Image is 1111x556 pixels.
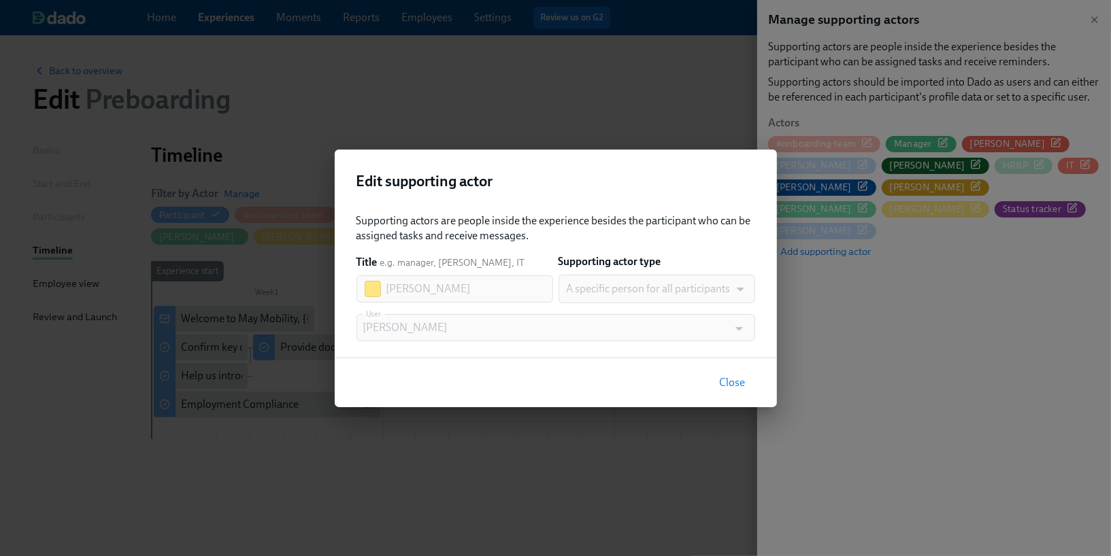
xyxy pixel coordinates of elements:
[559,254,661,269] label: Supporting actor type
[356,255,378,270] label: Title
[380,256,525,269] span: e.g. manager, [PERSON_NAME], IT
[363,314,729,341] input: Type to search users
[386,275,553,302] input: Manager
[356,171,755,192] h2: Edit supporting actor
[559,275,755,303] div: A specific person for all participants
[720,376,746,389] span: Close
[710,369,755,396] button: Close
[356,213,755,243] div: Supporting actors are people inside the experience besides the participant who can be assigned ta...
